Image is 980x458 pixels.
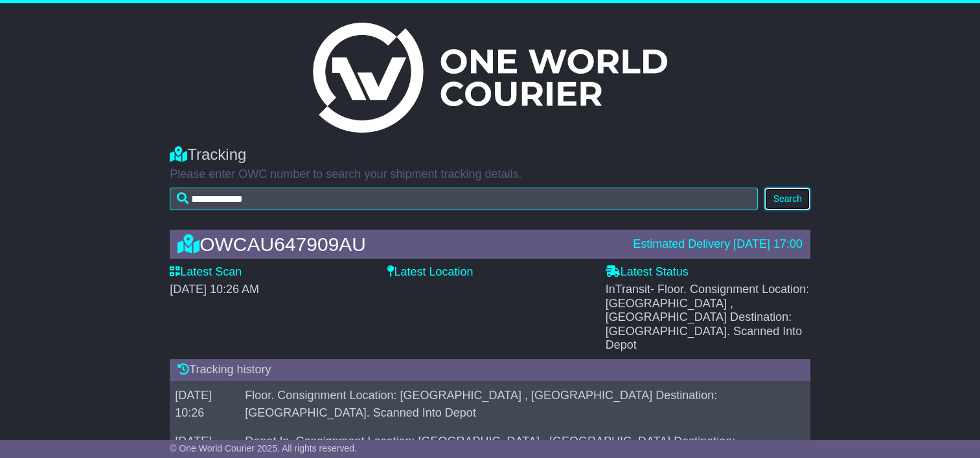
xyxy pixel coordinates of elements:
[171,234,626,255] div: OWCAU647909AU
[170,359,810,381] div: Tracking history
[606,283,810,351] span: - Floor. Consignment Location: [GEOGRAPHIC_DATA] , [GEOGRAPHIC_DATA] Destination: [GEOGRAPHIC_DAT...
[313,23,667,133] img: Light
[170,381,240,427] td: [DATE] 10:26
[170,168,810,182] p: Please enter OWC number to search your shipment tracking details.
[764,188,810,210] button: Search
[170,443,357,453] span: © One World Courier 2025. All rights reserved.
[606,283,810,351] span: InTransit
[633,237,803,252] div: Estimated Delivery [DATE] 17:00
[170,265,242,279] label: Latest Scan
[170,146,810,164] div: Tracking
[606,265,689,279] label: Latest Status
[170,283,259,296] span: [DATE] 10:26 AM
[240,381,800,427] td: Floor. Consignment Location: [GEOGRAPHIC_DATA] , [GEOGRAPHIC_DATA] Destination: [GEOGRAPHIC_DATA]...
[387,265,473,279] label: Latest Location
